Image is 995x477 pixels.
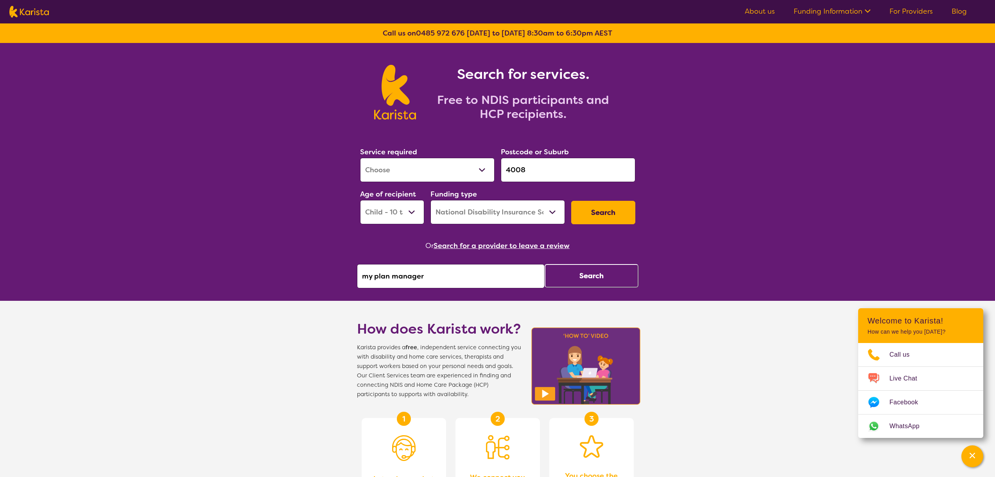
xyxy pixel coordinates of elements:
button: Search for a provider to leave a review [434,240,570,252]
span: Or [425,240,434,252]
h2: Welcome to Karista! [868,316,974,325]
ul: Choose channel [858,343,983,438]
div: Channel Menu [858,308,983,438]
span: Live Chat [889,373,927,384]
h2: Free to NDIS participants and HCP recipients. [425,93,621,121]
h1: How does Karista work? [357,320,521,338]
a: For Providers [889,7,933,16]
span: Karista provides a , independent service connecting you with disability and home care services, t... [357,343,521,399]
img: Star icon [580,435,603,458]
button: Channel Menu [961,445,983,467]
span: WhatsApp [889,420,929,432]
input: Type [501,158,635,182]
div: 2 [491,412,505,426]
label: Funding type [430,189,477,199]
span: Facebook [889,397,927,408]
div: 1 [397,412,411,426]
p: How can we help you [DATE]? [868,329,974,335]
img: Karista logo [374,65,416,120]
div: 3 [584,412,599,426]
h1: Search for services. [425,65,621,84]
label: Postcode or Suburb [501,147,569,157]
a: 0485 972 676 [416,29,465,38]
b: free [405,344,417,351]
label: Service required [360,147,417,157]
img: Karista logo [9,6,49,18]
a: Web link opens in a new tab. [858,414,983,438]
b: Call us on [DATE] to [DATE] 8:30am to 6:30pm AEST [383,29,612,38]
img: Karista video [529,325,643,407]
label: Age of recipient [360,189,416,199]
a: About us [745,7,775,16]
button: Search [571,201,635,224]
img: Person with headset icon [392,435,416,461]
input: Type provider name here [357,264,545,288]
button: Search [545,264,638,288]
span: Call us [889,349,919,361]
a: Blog [952,7,967,16]
a: Funding Information [794,7,871,16]
img: Person being matched to services icon [486,435,509,459]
